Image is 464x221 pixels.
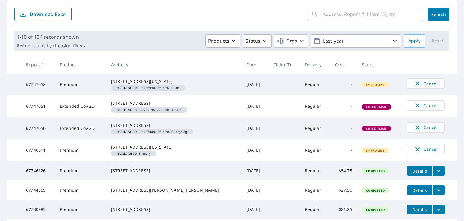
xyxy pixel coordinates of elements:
span: 39.267196, -86.329684 barn [114,108,185,111]
td: 67746126 [21,161,55,180]
td: - [330,139,357,161]
button: Cancel [407,100,445,110]
div: [STREET_ADDRESS][US_STATE] [111,78,237,84]
button: Download Excel [14,8,72,21]
span: Details [411,207,429,213]
td: Premium [55,161,106,180]
span: Apply [408,37,420,45]
th: Date [242,56,269,74]
span: Cancel [413,146,438,153]
p: Refine results by choosing filters [17,43,85,48]
td: Regular [300,180,330,200]
td: Extended Cov 2D [55,95,106,117]
span: 39.266990, -86.329290 OB [114,86,183,89]
td: Regular [300,95,330,117]
button: Cancel [407,78,445,89]
td: Regular [300,139,330,161]
td: $81.25 [330,200,357,219]
em: Building ID [117,130,137,133]
th: Claim ID [269,56,300,74]
button: Search [428,8,449,21]
button: detailsBtn-67744669 [407,185,432,195]
td: [DATE] [242,74,269,95]
span: Check Email [362,105,391,109]
td: $27.50 [330,180,357,200]
button: detailsBtn-67746126 [407,166,432,176]
td: Premium [55,200,106,219]
td: - [330,117,357,139]
span: In Process [362,148,388,153]
td: 67747052 [21,74,55,95]
em: Building ID [117,152,137,155]
td: Regular [300,117,330,139]
span: Details [411,168,429,174]
th: Product [55,56,106,74]
td: Regular [300,74,330,95]
button: Cancel [407,122,445,133]
button: Last year [311,34,401,48]
span: Completed [362,188,388,193]
th: Address [106,56,242,74]
th: Status [357,56,402,74]
span: Orgs [277,37,297,45]
span: Completed [362,208,388,212]
button: Apply [404,34,425,48]
button: detailsBtn-67730985 [407,205,432,214]
td: Premium [55,180,106,200]
td: $54.75 [330,161,357,180]
td: [DATE] [242,139,269,161]
span: Cancel [413,80,438,87]
span: Search [433,12,445,17]
div: [STREET_ADDRESS][PERSON_NAME][PERSON_NAME] [111,187,237,193]
td: Premium [55,74,106,95]
div: [STREET_ADDRESS] [111,206,237,213]
td: [DATE] [242,200,269,219]
p: Download Excel [30,11,67,18]
button: filesDropdownBtn-67730985 [432,205,445,214]
span: Completed [362,169,388,173]
button: Status [243,34,272,48]
td: 67747050 [21,117,55,139]
td: Regular [300,200,330,219]
div: [STREET_ADDRESS] [111,122,237,128]
td: - [330,74,357,95]
th: Report # [21,56,55,74]
td: - [330,95,357,117]
button: filesDropdownBtn-67746126 [432,166,445,176]
button: filesDropdownBtn-67744669 [432,185,445,195]
td: [DATE] [242,117,269,139]
button: Products [205,34,240,48]
p: Products [208,37,229,45]
em: Building ID [117,108,137,111]
td: [DATE] [242,95,269,117]
em: Building ID [117,86,137,89]
th: Delivery [300,56,330,74]
td: Premium [55,139,106,161]
span: Details [411,187,429,193]
button: Cancel [407,144,445,154]
span: Primary [114,152,154,155]
td: [DATE] [242,161,269,180]
td: 67744669 [21,180,55,200]
div: [STREET_ADDRESS] [111,168,237,174]
div: [STREET_ADDRESS] [111,100,237,106]
td: 67746611 [21,139,55,161]
span: Check Email [362,127,391,131]
span: Cancel [413,102,438,109]
td: 67747051 [21,95,55,117]
button: Orgs [274,34,308,48]
p: 1-10 of 134 records shown [17,33,85,41]
p: Last year [321,36,391,46]
span: In Process [362,83,388,87]
td: 67730985 [21,200,55,219]
input: Address, Report #, Claim ID, etc. [323,6,423,23]
td: Regular [300,161,330,180]
th: Cost [330,56,357,74]
td: Extended Cov 2D [55,117,106,139]
p: Status [246,37,260,45]
span: Cancel [413,124,438,131]
td: [DATE] [242,180,269,200]
div: [STREET_ADDRESS][US_STATE] [111,144,237,150]
span: 39.267008, -86.329895 large dg [114,130,191,133]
